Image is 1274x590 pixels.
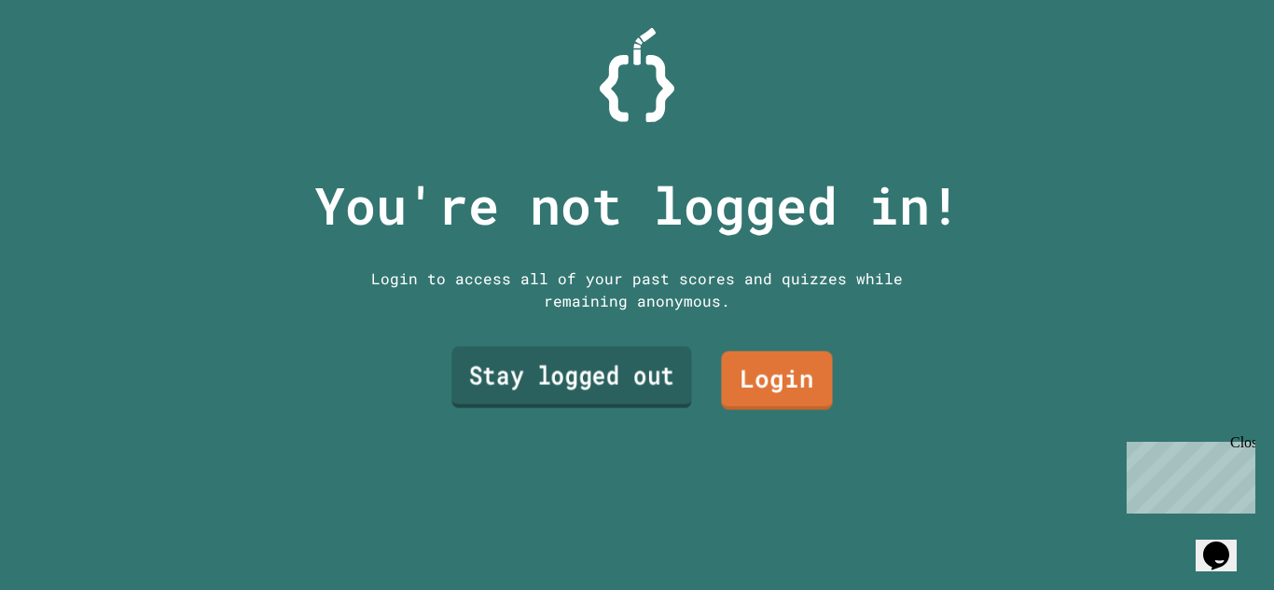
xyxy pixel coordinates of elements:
[357,268,917,312] div: Login to access all of your past scores and quizzes while remaining anonymous.
[7,7,129,118] div: Chat with us now!Close
[314,167,961,244] p: You're not logged in!
[721,351,832,410] a: Login
[600,28,674,122] img: Logo.svg
[451,347,691,408] a: Stay logged out
[1119,434,1255,514] iframe: chat widget
[1196,515,1255,571] iframe: chat widget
